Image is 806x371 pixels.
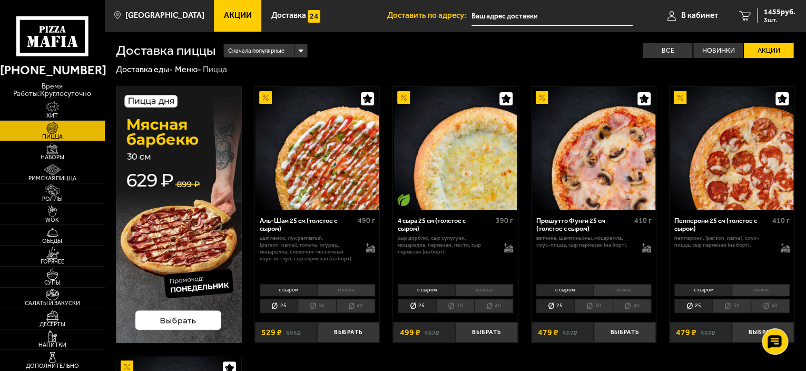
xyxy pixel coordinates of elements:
a: Меню- [175,64,201,74]
span: 1455 руб. [764,8,795,16]
li: тонкое [593,284,651,296]
span: 499 ₽ [399,328,420,337]
span: 410 г [634,216,651,225]
li: 25 [674,299,713,314]
span: 410 г [772,216,790,225]
img: Акционный [536,91,548,104]
s: 567 ₽ [701,328,715,337]
img: Акционный [397,91,410,104]
p: цыпленок, лук репчатый, [PERSON_NAME], томаты, огурец, моцарелла, сливочно-чесночный соус, кетчуп... [260,235,357,262]
span: 390 г [496,216,513,225]
img: 15daf4d41897b9f0e9f617042186c801.svg [308,10,320,23]
a: АкционныйВегетарианское блюдо4 сыра 25 см (толстое с сыром) [393,87,517,210]
li: 40 [613,299,652,314]
h1: Доставка пиццы [116,44,215,57]
label: Акции [744,43,793,58]
span: Сначала популярные [228,43,284,59]
li: тонкое [455,284,513,296]
li: тонкое [317,284,375,296]
span: В кабинет [681,12,718,19]
a: АкционныйПрошутто Фунги 25 см (толстое с сыром) [532,87,656,210]
li: 30 [298,299,336,314]
span: Доставка [271,12,306,19]
div: Аль-Шам 25 см (толстое с сыром) [260,217,355,233]
li: с сыром [536,284,593,296]
li: 30 [436,299,475,314]
a: АкционныйПепперони 25 см (толстое с сыром) [670,87,794,210]
img: Вегетарианское блюдо [397,193,410,206]
a: АкционныйАль-Шам 25 см (толстое с сыром) [255,87,379,210]
img: Пепперони 25 см (толстое с сыром) [670,87,793,210]
span: 479 ₽ [676,328,696,337]
img: Акционный [674,91,686,104]
img: Аль-Шам 25 см (толстое с сыром) [255,87,378,210]
a: Доставка еды- [116,64,173,74]
li: с сыром [398,284,455,296]
s: 567 ₽ [563,328,577,337]
button: Выбрать [594,322,656,343]
li: 40 [474,299,513,314]
s: 562 ₽ [424,328,439,337]
li: 30 [712,299,751,314]
div: Прошутто Фунги 25 см (толстое с сыром) [536,217,631,233]
img: 4 сыра 25 см (толстое с сыром) [394,87,517,210]
li: 40 [751,299,790,314]
span: Акции [224,12,252,19]
button: Выбрать [317,322,379,343]
div: Пепперони 25 см (толстое с сыром) [674,217,770,233]
span: [GEOGRAPHIC_DATA] [125,12,204,19]
li: 30 [574,299,613,314]
span: 3 шт. [764,17,795,23]
img: Прошутто Фунги 25 см (толстое с сыром) [532,87,655,210]
li: тонкое [732,284,790,296]
span: 479 ₽ [538,328,558,337]
label: Все [643,43,692,58]
span: Санкт-Петербург, Малая Балканская улица 36к1 [471,6,633,26]
li: 40 [336,299,375,314]
li: с сыром [674,284,732,296]
span: Доставить по адресу: [387,12,471,19]
div: Пицца [203,64,227,75]
li: 25 [398,299,436,314]
li: 25 [536,299,574,314]
span: 529 ₽ [261,328,282,337]
li: с сыром [260,284,317,296]
p: сыр дорблю, сыр сулугуни, моцарелла, пармезан, песто, сыр пармезан (на борт). [398,235,495,255]
button: Выбрать [455,322,517,343]
s: 595 ₽ [286,328,301,337]
input: Ваш адрес доставки [471,6,633,26]
img: Акционный [259,91,272,104]
button: Выбрать [732,322,794,343]
label: Новинки [693,43,743,58]
li: 25 [260,299,298,314]
span: 490 г [358,216,375,225]
p: пепперони, [PERSON_NAME], соус-пицца, сыр пармезан (на борт). [674,235,772,249]
p: ветчина, шампиньоны, моцарелла, соус-пицца, сыр пармезан (на борт). [536,235,633,249]
div: 4 сыра 25 см (толстое с сыром) [398,217,493,233]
